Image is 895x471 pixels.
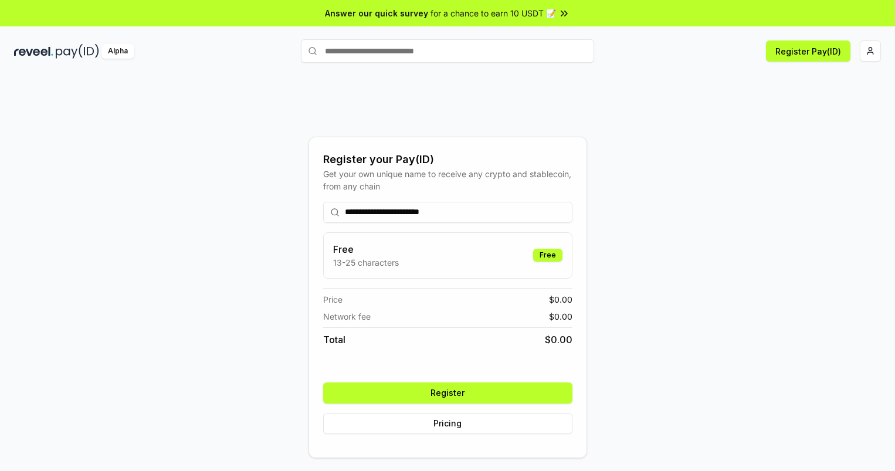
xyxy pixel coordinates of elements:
[325,7,428,19] span: Answer our quick survey
[549,293,572,306] span: $ 0.00
[14,44,53,59] img: reveel_dark
[323,382,572,404] button: Register
[323,310,371,323] span: Network fee
[323,151,572,168] div: Register your Pay(ID)
[323,293,343,306] span: Price
[101,44,134,59] div: Alpha
[430,7,556,19] span: for a chance to earn 10 USDT 📝
[545,333,572,347] span: $ 0.00
[766,40,850,62] button: Register Pay(ID)
[323,333,345,347] span: Total
[333,256,399,269] p: 13-25 characters
[56,44,99,59] img: pay_id
[533,249,562,262] div: Free
[549,310,572,323] span: $ 0.00
[323,413,572,434] button: Pricing
[333,242,399,256] h3: Free
[323,168,572,192] div: Get your own unique name to receive any crypto and stablecoin, from any chain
